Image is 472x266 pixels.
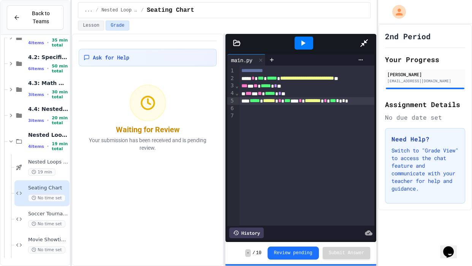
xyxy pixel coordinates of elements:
span: 6 items [28,66,44,71]
div: 4 [227,90,235,97]
span: 4 items [28,144,44,149]
span: No time set [28,246,65,253]
span: Nested Loop Practice [28,131,68,138]
span: Seating Chart [147,6,194,15]
h3: Need Help? [391,135,459,144]
span: / [252,250,255,256]
span: 19 min [28,168,55,176]
div: 7 [227,112,235,120]
span: Submit Answer [329,250,364,256]
span: Seating Chart [28,185,68,191]
span: 30 min total [52,90,68,99]
span: Fold line [235,83,239,89]
span: • [47,40,49,46]
h1: 2nd Period [385,31,431,42]
div: My Account [384,3,408,21]
span: Nested Loops - Quiz [28,159,68,165]
span: 3 items [28,118,44,123]
span: Movie Showtimes Table [28,237,68,243]
h2: Assignment Details [385,99,465,110]
p: Switch to "Grade View" to access the chat feature and communicate with your teacher for help and ... [391,147,459,192]
span: Ask for Help [93,54,129,61]
div: main.py [227,54,266,66]
button: Submit Answer [323,247,371,259]
button: Grade [106,21,129,30]
div: 1 [227,67,235,75]
span: 10 [256,250,261,256]
span: 4.3: Math with Loops [28,80,68,87]
span: 3 items [28,92,44,97]
span: 50 min total [52,64,68,74]
div: 3 [227,82,235,90]
h2: Your Progress [385,54,465,65]
span: / [141,7,144,13]
iframe: chat widget [440,236,464,258]
div: [EMAIL_ADDRESS][DOMAIN_NAME] [387,78,463,84]
span: 4 items [28,40,44,45]
button: Back to Teams [7,5,63,30]
div: 6 [227,105,235,112]
span: - [245,249,251,257]
span: 19 min total [52,141,68,151]
span: • [47,117,49,123]
div: main.py [227,56,256,64]
span: 4.2: Specific Ranges [28,54,68,61]
span: • [47,66,49,72]
div: [PERSON_NAME] [387,71,463,78]
button: Review pending [268,247,319,260]
span: • [47,143,49,149]
span: No time set [28,194,65,202]
div: 2 [227,75,235,82]
span: No time set [28,220,65,228]
span: Soccer Tournament Schedule [28,211,68,217]
span: / [96,7,98,13]
span: 20 min total [52,115,68,125]
span: ... [84,7,93,13]
div: No due date set [385,113,465,122]
div: History [229,228,264,238]
span: Back to Teams [25,10,57,26]
div: 5 [227,97,235,105]
span: • [47,91,49,98]
span: Nested Loop Practice [101,7,138,13]
span: 4.4: Nested Loops [28,106,68,112]
button: Lesson [78,21,104,30]
span: 35 min total [52,38,68,48]
p: Your submission has been received and is pending review. [83,136,212,152]
div: Waiting for Review [116,124,180,135]
span: Fold line [235,90,239,96]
